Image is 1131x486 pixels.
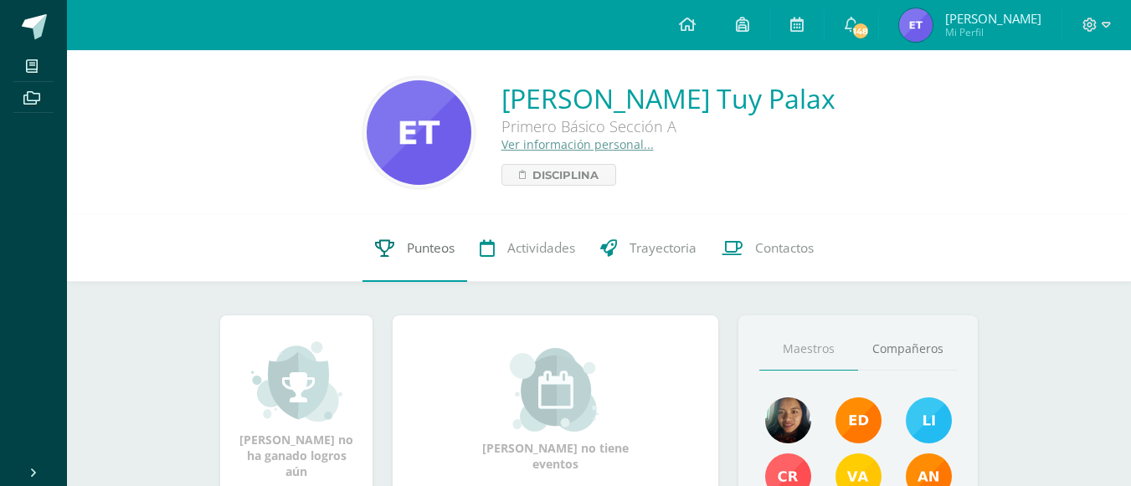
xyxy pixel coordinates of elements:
[501,80,835,116] a: [PERSON_NAME] Tuy Palax
[755,239,814,257] span: Contactos
[765,397,811,443] img: c97de3f0a4f62e6deb7e91c2258cdedc.png
[501,116,835,136] div: Primero Básico Sección A
[251,340,342,423] img: achievement_small.png
[899,8,933,42] img: 13cda94545d32bdbdd81a6b742e49b8a.png
[709,215,826,282] a: Contactos
[851,22,870,40] span: 148
[362,215,467,282] a: Punteos
[501,136,654,152] a: Ver información personal...
[759,328,858,371] a: Maestros
[510,348,601,432] img: event_small.png
[532,165,599,185] span: Disciplina
[835,397,882,443] img: f40e456500941b1b33f0807dd74ea5cf.png
[467,215,588,282] a: Actividades
[858,328,957,371] a: Compañeros
[507,239,575,257] span: Actividades
[945,10,1041,27] span: [PERSON_NAME]
[501,164,616,186] a: Disciplina
[906,397,952,443] img: 93ccdf12d55837f49f350ac5ca2a40a5.png
[237,340,356,479] div: [PERSON_NAME] no ha ganado logros aún
[367,80,471,185] img: 60547681773251a23dbecd0d990c0f22.png
[588,215,709,282] a: Trayectoria
[630,239,697,257] span: Trayectoria
[945,25,1041,39] span: Mi Perfil
[472,348,640,472] div: [PERSON_NAME] no tiene eventos
[407,239,455,257] span: Punteos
